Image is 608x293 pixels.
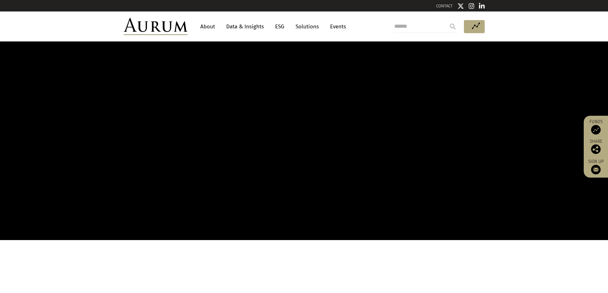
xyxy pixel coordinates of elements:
[458,3,464,9] img: Twitter icon
[591,165,601,174] img: Sign up to our newsletter
[591,125,601,135] img: Access Funds
[587,119,605,135] a: Funds
[197,21,218,33] a: About
[292,21,322,33] a: Solutions
[436,4,453,8] a: CONTACT
[587,159,605,174] a: Sign up
[469,3,474,9] img: Instagram icon
[327,21,346,33] a: Events
[223,21,267,33] a: Data & Insights
[587,139,605,154] div: Share
[272,21,288,33] a: ESG
[591,144,601,154] img: Share this post
[446,20,459,33] input: Submit
[479,3,485,9] img: Linkedin icon
[124,18,188,35] img: Aurum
